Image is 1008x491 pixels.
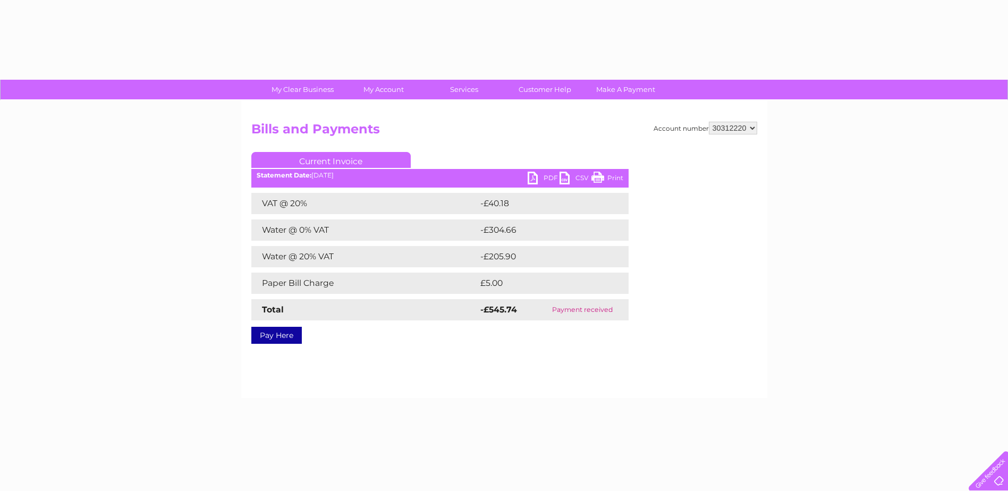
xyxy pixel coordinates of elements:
a: Pay Here [251,327,302,344]
h2: Bills and Payments [251,122,757,142]
td: Payment received [536,299,628,320]
b: Statement Date: [257,171,311,179]
a: Current Invoice [251,152,411,168]
strong: -£545.74 [480,304,517,315]
div: Account number [654,122,757,134]
a: My Account [340,80,427,99]
a: Customer Help [501,80,589,99]
a: My Clear Business [259,80,346,99]
td: Water @ 20% VAT [251,246,478,267]
td: Water @ 0% VAT [251,219,478,241]
a: Make A Payment [582,80,670,99]
div: [DATE] [251,172,629,179]
a: Services [420,80,508,99]
a: Print [591,172,623,187]
a: CSV [560,172,591,187]
td: -£304.66 [478,219,612,241]
td: Paper Bill Charge [251,273,478,294]
td: £5.00 [478,273,604,294]
td: -£205.90 [478,246,611,267]
td: -£40.18 [478,193,608,214]
td: VAT @ 20% [251,193,478,214]
a: PDF [528,172,560,187]
strong: Total [262,304,284,315]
